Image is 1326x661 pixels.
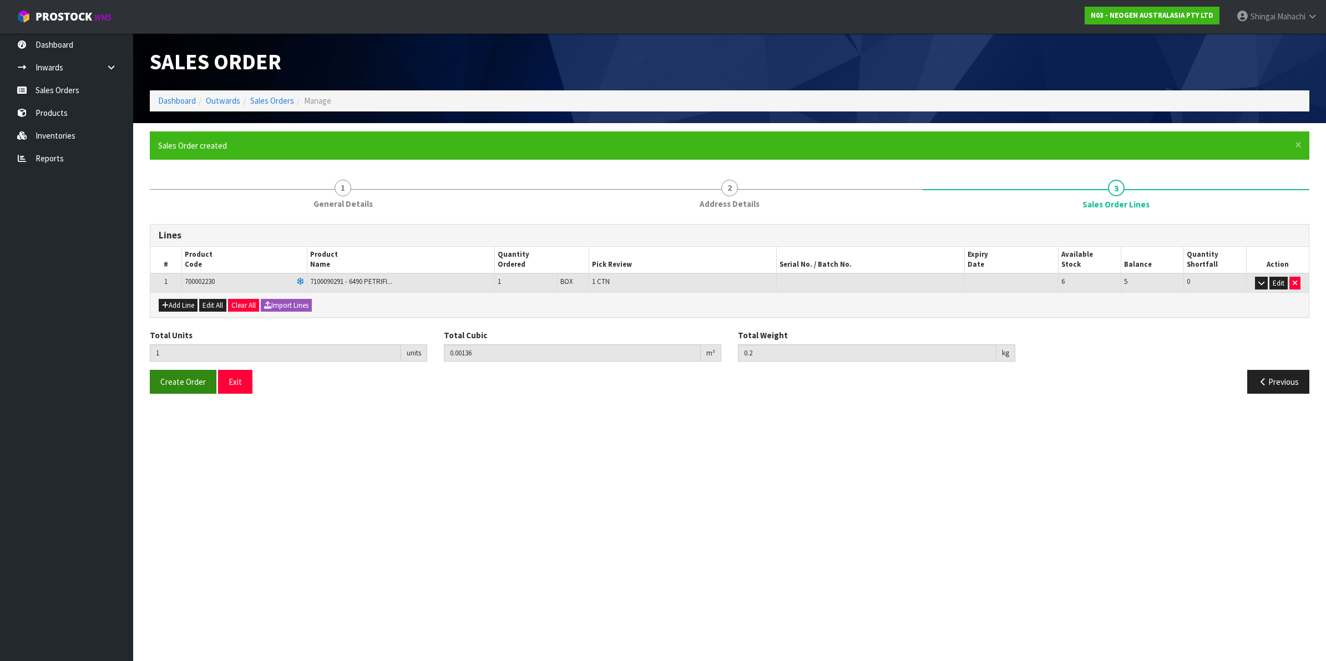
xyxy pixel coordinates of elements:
[307,247,495,273] th: Product Name
[228,299,259,312] button: Clear All
[310,277,392,286] span: 7100090291 - 6490 PETRIFI...
[150,216,1309,403] span: Sales Order Lines
[1269,277,1288,290] button: Edit
[36,9,92,24] span: ProStock
[158,140,227,151] span: Sales Order created
[560,277,573,286] span: BOX
[589,247,777,273] th: Pick Review
[700,198,760,210] span: Address Details
[964,247,1058,273] th: Expiry Date
[181,247,307,273] th: Product Code
[1295,137,1302,152] span: ×
[1091,11,1213,20] strong: N03 - NEOGEN AUSTRALASIA PTY LTD
[150,247,181,273] th: #
[261,299,312,312] button: Import Lines
[313,198,373,210] span: General Details
[1059,247,1121,273] th: Available Stock
[206,95,240,106] a: Outwards
[297,278,304,286] i: Frozen Goods
[738,329,788,341] label: Total Weight
[1251,11,1276,22] span: Shingai
[721,180,738,196] span: 2
[1124,277,1127,286] span: 5
[1246,247,1309,273] th: Action
[1183,247,1246,273] th: Quantity Shortfall
[444,329,487,341] label: Total Cubic
[150,329,193,341] label: Total Units
[150,344,401,362] input: Total Units
[94,12,112,23] small: WMS
[199,299,226,312] button: Edit All
[495,247,589,273] th: Quantity Ordered
[996,344,1015,362] div: kg
[1277,11,1305,22] span: Mahachi
[164,277,168,286] span: 1
[738,344,996,362] input: Total Weight
[1108,180,1125,196] span: 3
[150,48,281,75] span: Sales Order
[1121,247,1183,273] th: Balance
[150,370,216,394] button: Create Order
[159,299,198,312] button: Add Line
[218,370,252,394] button: Exit
[160,377,206,387] span: Create Order
[250,95,294,106] a: Sales Orders
[1061,277,1065,286] span: 6
[159,230,1300,241] h3: Lines
[498,277,501,286] span: 1
[1187,277,1190,286] span: 0
[1247,370,1309,394] button: Previous
[401,344,427,362] div: units
[304,95,331,106] span: Manage
[335,180,351,196] span: 1
[592,277,610,286] span: 1 CTN
[701,344,721,362] div: m³
[777,247,965,273] th: Serial No. / Batch No.
[158,95,196,106] a: Dashboard
[444,344,701,362] input: Total Cubic
[17,9,31,23] img: cube-alt.png
[1082,199,1150,210] span: Sales Order Lines
[185,277,215,286] span: 700002230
